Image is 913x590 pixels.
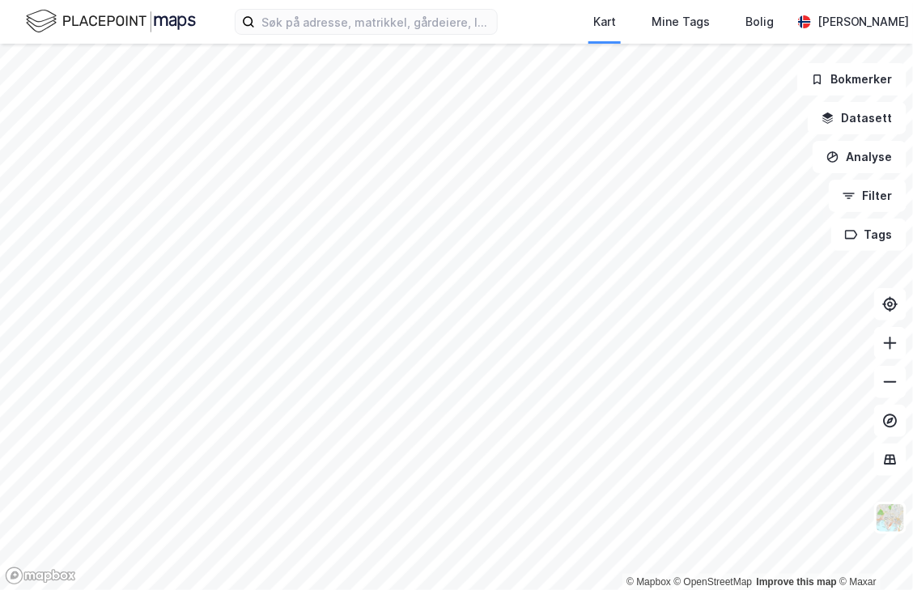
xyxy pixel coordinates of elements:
[26,7,196,36] img: logo.f888ab2527a4732fd821a326f86c7f29.svg
[832,512,913,590] div: Kontrollprogram for chat
[797,63,907,96] button: Bokmerker
[875,503,906,533] img: Z
[831,219,907,251] button: Tags
[808,102,907,134] button: Datasett
[626,576,671,588] a: Mapbox
[829,180,907,212] button: Filter
[5,567,76,585] a: Mapbox homepage
[745,12,774,32] div: Bolig
[652,12,710,32] div: Mine Tags
[255,10,497,34] input: Søk på adresse, matrikkel, gårdeiere, leietakere eller personer
[674,576,753,588] a: OpenStreetMap
[593,12,616,32] div: Kart
[817,12,910,32] div: [PERSON_NAME]
[832,512,913,590] iframe: Chat Widget
[813,141,907,173] button: Analyse
[757,576,837,588] a: Improve this map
